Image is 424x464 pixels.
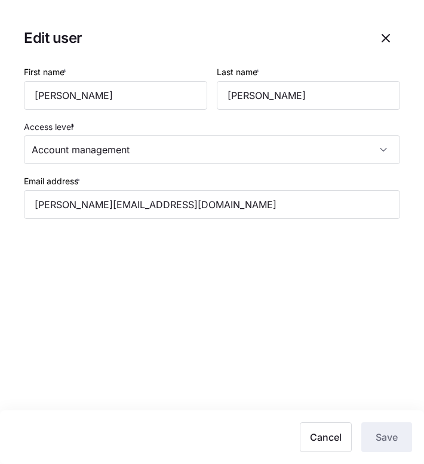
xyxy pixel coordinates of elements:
[217,81,400,110] input: Type last name
[24,190,400,219] input: Type user email
[24,66,69,79] label: First name
[361,422,412,452] button: Save
[24,81,207,110] input: Type first name
[24,120,77,134] label: Access level
[24,135,400,164] input: Select access level
[24,175,82,188] label: Email address
[300,422,352,452] button: Cancel
[310,430,342,444] span: Cancel
[376,430,398,444] span: Save
[24,29,362,47] h1: Edit user
[217,66,262,79] label: Last name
